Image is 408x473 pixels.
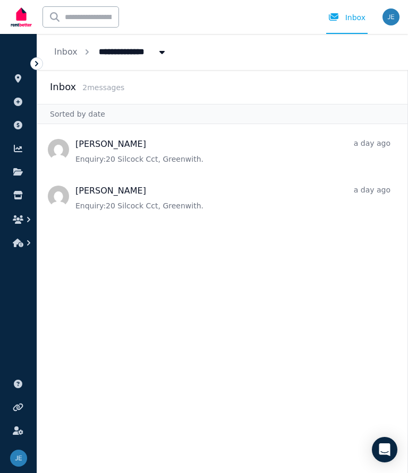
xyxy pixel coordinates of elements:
[8,4,34,30] img: RentBetter
[54,47,78,57] a: Inbox
[37,104,407,124] div: Sorted by date
[382,8,399,25] img: Joe Egyud
[75,185,390,211] a: [PERSON_NAME]a day agoEnquiry:20 Silcock Cct, Greenwith.
[37,124,407,473] nav: Message list
[328,12,365,23] div: Inbox
[82,83,124,92] span: 2 message s
[37,34,184,70] nav: Breadcrumb
[75,138,390,164] a: [PERSON_NAME]a day agoEnquiry:20 Silcock Cct, Greenwith.
[372,437,397,462] div: Open Intercom Messenger
[50,80,76,94] h2: Inbox
[10,450,27,467] img: Joe Egyud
